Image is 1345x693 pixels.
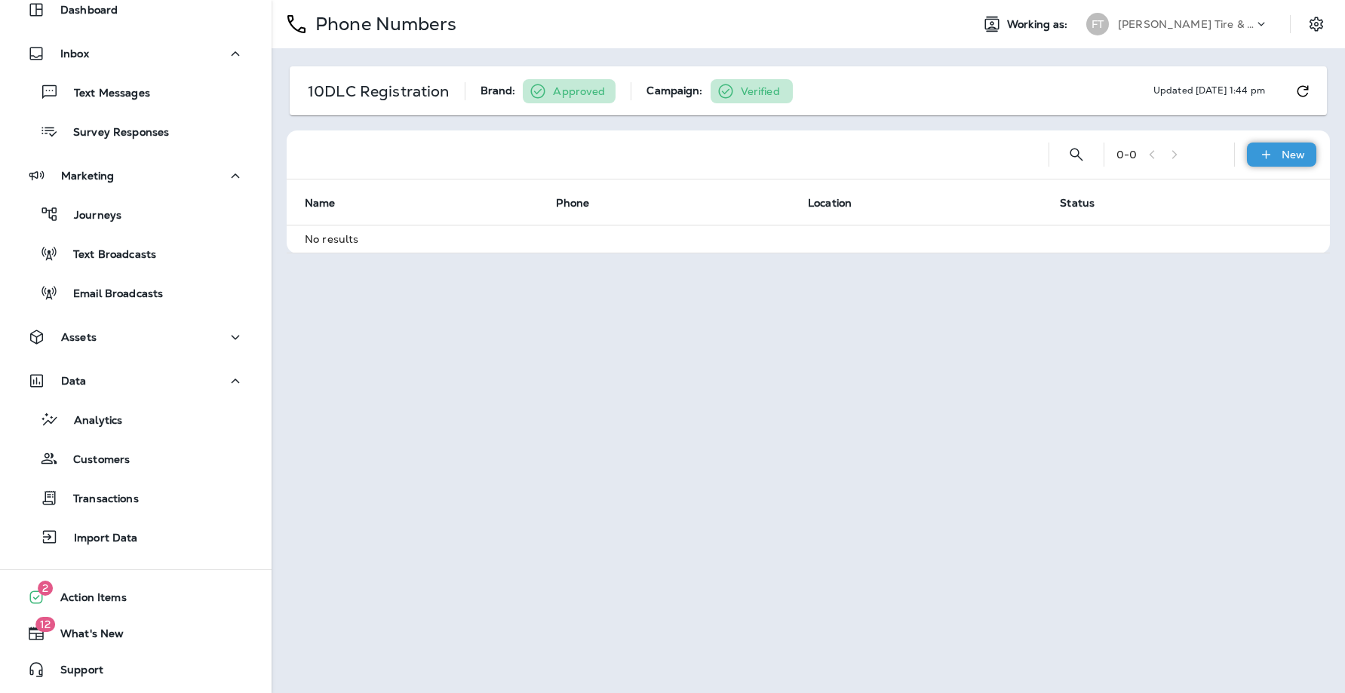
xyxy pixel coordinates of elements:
[556,197,589,210] span: Phone
[1153,84,1279,97] span: Updated [DATE] 1:44 pm
[1007,18,1071,31] span: Working as:
[59,87,150,101] p: Text Messages
[58,287,163,302] p: Email Broadcasts
[61,375,87,387] p: Data
[45,591,127,609] span: Action Items
[15,618,256,649] button: 12What's New
[15,582,256,612] button: 2Action Items
[741,85,780,97] p: Verified
[15,322,256,352] button: Assets
[15,38,256,69] button: Inbox
[61,170,114,182] p: Marketing
[59,414,122,428] p: Analytics
[305,197,336,210] span: Name
[45,664,103,682] span: Support
[1060,197,1095,210] span: Status
[1116,149,1137,161] div: 0 - 0
[1279,82,1327,100] div: Refresh
[15,655,256,685] button: Support
[15,482,256,514] button: Transactions
[1061,140,1092,170] button: Search Phone Numbers
[808,197,852,210] span: Location
[305,196,355,210] span: Name
[1118,18,1254,30] p: [PERSON_NAME] Tire & Auto Service
[646,84,702,97] span: Campaign:
[1086,13,1109,35] div: FT
[15,521,256,553] button: Import Data
[35,617,55,632] span: 12
[553,85,605,97] p: Approved
[15,198,256,230] button: Journeys
[308,85,450,97] p: 10DLC Registration
[1060,196,1114,210] span: Status
[15,403,256,435] button: Analytics
[808,196,871,210] span: Location
[58,453,130,468] p: Customers
[61,331,97,343] p: Assets
[59,209,121,223] p: Journeys
[15,277,256,308] button: Email Broadcasts
[15,238,256,269] button: Text Broadcasts
[15,115,256,147] button: Survey Responses
[309,13,456,35] p: Phone Numbers
[15,366,256,396] button: Data
[1303,11,1330,38] button: Settings
[38,581,53,596] span: 2
[15,443,256,474] button: Customers
[1282,149,1305,161] p: New
[60,4,118,16] p: Dashboard
[59,532,138,546] p: Import Data
[58,492,139,507] p: Transactions
[15,76,256,108] button: Text Messages
[287,225,1330,253] td: No results
[15,161,256,191] button: Marketing
[58,248,156,262] p: Text Broadcasts
[58,126,169,140] p: Survey Responses
[45,627,124,645] span: What's New
[481,84,516,97] span: Brand:
[60,48,89,60] p: Inbox
[556,196,609,210] span: Phone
